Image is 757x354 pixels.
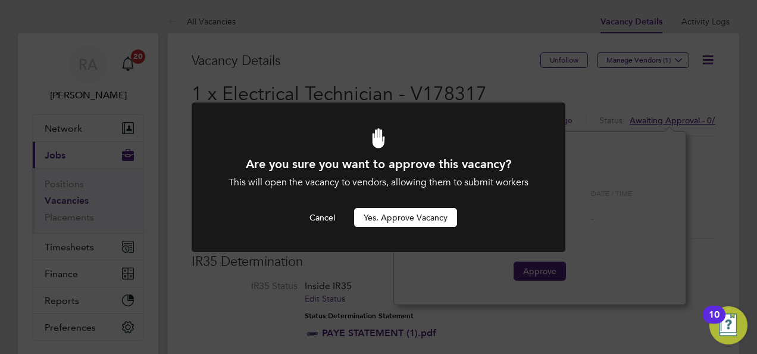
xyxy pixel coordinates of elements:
[224,156,533,172] h1: Are you sure you want to approve this vacancy?
[709,315,720,330] div: 10
[354,208,457,227] button: Yes, Approve Vacancy
[229,176,528,188] span: This will open the vacancy to vendors, allowing them to submit workers
[709,306,747,344] button: Open Resource Center, 10 new notifications
[300,208,345,227] button: Cancel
